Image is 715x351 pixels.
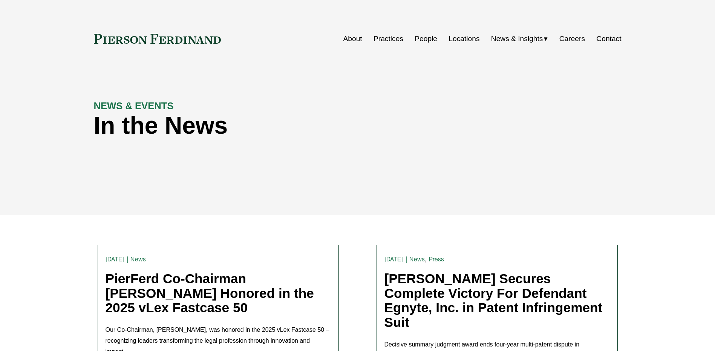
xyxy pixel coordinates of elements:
a: PierFerd Co-Chairman [PERSON_NAME] Honored in the 2025 vLex Fastcase 50 [106,271,314,315]
a: News [409,256,425,263]
a: [PERSON_NAME] Secures Complete Victory For Defendant Egnyte, Inc. in Patent Infringement Suit [384,271,603,330]
span: , [425,255,427,263]
time: [DATE] [106,256,124,262]
a: folder dropdown [491,32,548,46]
a: People [415,32,437,46]
span: News & Insights [491,32,543,46]
strong: NEWS & EVENTS [94,101,174,111]
a: Practices [374,32,403,46]
a: Careers [559,32,585,46]
h1: In the News [94,112,490,139]
a: Press [429,256,444,263]
a: Contact [596,32,621,46]
a: Locations [449,32,479,46]
time: [DATE] [384,256,403,262]
a: News [130,256,146,263]
a: About [343,32,362,46]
